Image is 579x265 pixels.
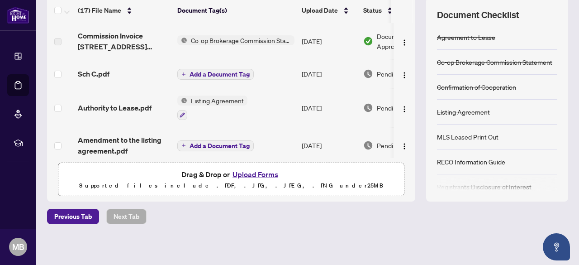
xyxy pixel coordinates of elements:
[363,140,373,150] img: Document Status
[397,34,412,48] button: Logo
[177,96,247,120] button: Status IconListing Agreement
[187,96,247,106] span: Listing Agreement
[302,5,338,15] span: Upload Date
[12,241,24,253] span: MB
[58,163,404,197] span: Drag & Drop orUpload FormsSupported files include .PDF, .JPG, .JPEG, .PNG under25MB
[177,69,254,80] button: Add a Document Tag
[298,23,360,59] td: [DATE]
[78,68,109,79] span: Sch C.pdf
[397,67,412,81] button: Logo
[401,106,408,113] img: Logo
[78,135,170,156] span: Amendment to the listing agreement.pdf
[377,69,422,79] span: Pending Review
[397,138,412,153] button: Logo
[401,143,408,150] img: Logo
[177,68,254,80] button: Add a Document Tag
[181,169,281,180] span: Drag & Drop or
[181,72,186,77] span: plus
[397,101,412,115] button: Logo
[437,107,490,117] div: Listing Agreement
[437,32,495,42] div: Agreement to Lease
[47,209,99,224] button: Previous Tab
[177,140,254,151] button: Add a Document Tag
[190,71,250,77] span: Add a Document Tag
[64,180,399,191] p: Supported files include .PDF, .JPG, .JPEG, .PNG under 25 MB
[190,143,250,149] span: Add a Document Tag
[401,39,408,46] img: Logo
[177,140,254,151] button: Add a Document Tag
[437,157,505,167] div: RECO Information Guide
[437,9,519,21] span: Document Checklist
[298,59,360,88] td: [DATE]
[363,5,382,15] span: Status
[437,82,516,92] div: Confirmation of Cooperation
[7,7,29,24] img: logo
[543,233,570,260] button: Open asap
[401,72,408,79] img: Logo
[298,88,360,127] td: [DATE]
[363,103,373,113] img: Document Status
[54,209,92,224] span: Previous Tab
[363,69,373,79] img: Document Status
[78,30,170,52] span: Commission Invoice [STREET_ADDRESS][PERSON_NAME]pdf
[177,35,187,45] img: Status Icon
[106,209,147,224] button: Next Tab
[437,132,498,142] div: MLS Leased Print Out
[177,35,294,45] button: Status IconCo-op Brokerage Commission Statement
[298,127,360,164] td: [DATE]
[377,31,433,51] span: Document Approved
[377,103,422,113] span: Pending Review
[437,57,552,67] div: Co-op Brokerage Commission Statement
[181,143,186,148] span: plus
[78,102,152,113] span: Authority to Lease.pdf
[187,35,294,45] span: Co-op Brokerage Commission Statement
[377,140,422,150] span: Pending Review
[230,169,281,180] button: Upload Forms
[363,36,373,46] img: Document Status
[78,5,121,15] span: (17) File Name
[177,96,187,106] img: Status Icon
